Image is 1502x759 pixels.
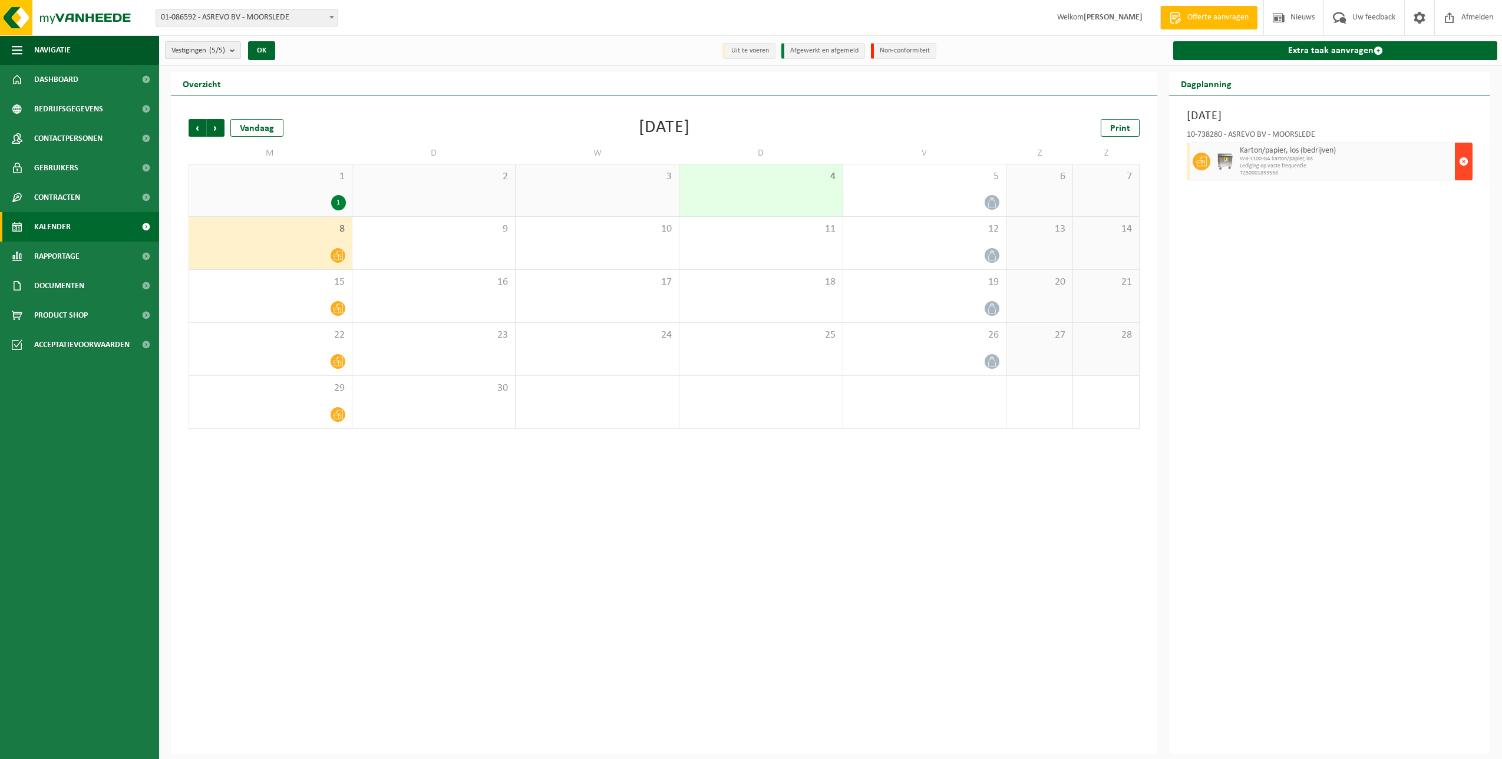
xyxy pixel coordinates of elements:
[358,329,510,342] span: 23
[1079,170,1133,183] span: 7
[1079,276,1133,289] span: 21
[34,183,80,212] span: Contracten
[34,65,78,94] span: Dashboard
[195,170,346,183] span: 1
[1084,13,1143,22] strong: [PERSON_NAME]
[1169,72,1243,95] h2: Dagplanning
[1012,223,1067,236] span: 13
[358,223,510,236] span: 9
[685,223,837,236] span: 11
[849,329,1001,342] span: 26
[358,170,510,183] span: 2
[685,276,837,289] span: 18
[1240,170,1452,177] span: T250001853558
[679,143,843,164] td: D
[34,330,130,359] span: Acceptatievoorwaarden
[189,143,352,164] td: M
[1184,12,1252,24] span: Offerte aanvragen
[1101,119,1140,137] a: Print
[331,195,346,210] div: 1
[165,41,241,59] button: Vestigingen(5/5)
[1012,170,1067,183] span: 6
[521,223,673,236] span: 10
[639,119,690,137] div: [DATE]
[871,43,936,59] li: Non-conformiteit
[34,242,80,271] span: Rapportage
[195,329,346,342] span: 22
[156,9,338,26] span: 01-086592 - ASREVO BV - MOORSLEDE
[171,42,225,60] span: Vestigingen
[358,382,510,395] span: 30
[34,124,103,153] span: Contactpersonen
[1012,276,1067,289] span: 20
[843,143,1007,164] td: V
[849,170,1001,183] span: 5
[521,329,673,342] span: 24
[1173,41,1497,60] a: Extra taak aanvragen
[358,276,510,289] span: 16
[1073,143,1140,164] td: Z
[230,119,283,137] div: Vandaag
[1079,329,1133,342] span: 28
[171,72,233,95] h2: Overzicht
[722,43,775,59] li: Uit te voeren
[195,382,346,395] span: 29
[1240,163,1452,170] span: Lediging op vaste frequentie
[521,170,673,183] span: 3
[1240,146,1452,156] span: Karton/papier, los (bedrijven)
[1160,6,1257,29] a: Offerte aanvragen
[781,43,865,59] li: Afgewerkt en afgemeld
[34,271,84,301] span: Documenten
[849,276,1001,289] span: 19
[1216,153,1234,170] img: WB-1100-GAL-GY-02
[156,9,338,27] span: 01-086592 - ASREVO BV - MOORSLEDE
[516,143,679,164] td: W
[189,119,206,137] span: Vorige
[1012,329,1067,342] span: 27
[1187,107,1473,125] h3: [DATE]
[34,153,78,183] span: Gebruikers
[195,276,346,289] span: 15
[195,223,346,236] span: 8
[1079,223,1133,236] span: 14
[849,223,1001,236] span: 12
[1006,143,1073,164] td: Z
[1187,131,1473,143] div: 10-738280 - ASREVO BV - MOORSLEDE
[352,143,516,164] td: D
[207,119,225,137] span: Volgende
[685,329,837,342] span: 25
[248,41,275,60] button: OK
[521,276,673,289] span: 17
[34,301,88,330] span: Product Shop
[209,47,225,54] count: (5/5)
[1240,156,1452,163] span: WB-1100-GA karton/papier, los
[685,170,837,183] span: 4
[34,212,71,242] span: Kalender
[1110,124,1130,133] span: Print
[34,35,71,65] span: Navigatie
[34,94,103,124] span: Bedrijfsgegevens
